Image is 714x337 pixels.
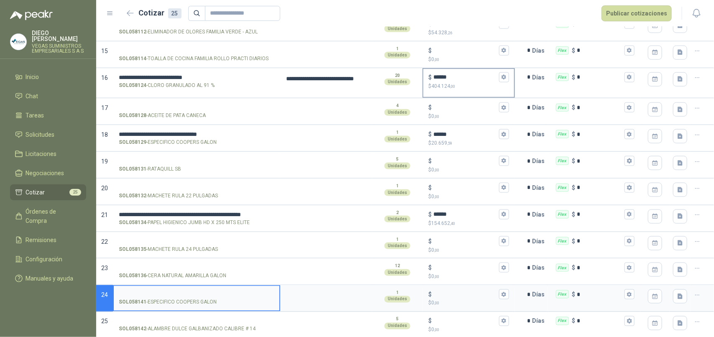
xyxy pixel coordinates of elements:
input: SOL058128-ACEITE DE PATA CANECA [119,105,274,111]
button: $$0,00 [499,156,509,166]
span: Inicio [26,72,39,82]
p: $ [428,82,509,90]
p: $ [572,156,576,166]
p: - CLORO GRANULADO AL 91 % [119,82,215,89]
div: Flex [556,317,569,325]
input: Flex $ [577,291,623,298]
p: $ [428,210,432,219]
span: 17 [101,105,108,111]
strong: SOL058142 [119,325,146,333]
p: $ [428,220,509,227]
p: $ [428,139,509,147]
button: Flex $ [624,263,635,273]
strong: SOL058135 [119,245,146,253]
strong: SOL058134 [119,219,146,227]
button: Flex $ [624,156,635,166]
p: $ [572,73,576,82]
span: 0 [431,247,439,253]
p: $ [428,46,432,55]
input: SOL058141-ESPECIFICO COOPERS GALON [119,291,274,298]
p: $ [428,156,432,166]
p: DIEGO [PERSON_NAME] [32,30,86,42]
button: $$154.652,40 [499,209,509,220]
p: Días [532,286,548,303]
div: Unidades [384,323,410,329]
div: Flex [556,237,569,245]
p: 4 [396,102,399,109]
div: Unidades [384,163,410,169]
p: Días [532,179,548,196]
span: 404.124 [431,83,455,89]
div: Unidades [384,296,410,303]
span: ,00 [434,328,439,332]
button: Flex $ [624,209,635,220]
h2: Cotizar [139,7,182,19]
span: ,59 [447,141,452,146]
button: $$0,00 [499,263,509,273]
a: Solicitudes [10,127,86,143]
p: Días [532,153,548,169]
input: SOL058131-RATAQUILL SB [119,158,274,164]
span: 21 [101,212,108,218]
p: Días [532,206,548,223]
p: - MACHETE RULA 24 PULGADAS [119,245,218,253]
span: 0 [431,194,439,199]
p: $ [572,130,576,139]
p: - ACEITE DE PATA CANECA [119,112,206,120]
input: SOL058124-CLORO GRANULADO AL 91 % [119,74,274,81]
div: Unidades [384,26,410,32]
span: 14 [101,21,108,28]
p: - RATAQUILL SB [119,165,181,173]
input: $$154.652,40 [433,211,497,217]
span: 16 [101,74,108,81]
input: $$0,00 [433,291,497,298]
p: $ [428,166,509,174]
input: SOL058136-CERA NATURAL AMARILLA GALON [119,265,274,271]
button: Flex $ [624,102,635,112]
button: Flex $ [624,289,635,299]
p: - ESPECIFICO COOPERS GALON [119,138,217,146]
p: $ [428,290,432,299]
p: VEGAS SUMINISTROS EMPRESARIALES S A S [32,43,86,54]
input: Flex $ [577,211,623,217]
input: $$404.124,00 [433,74,497,80]
a: Configuración [10,251,86,267]
input: $$20.659,59 [433,131,497,138]
a: Licitaciones [10,146,86,162]
span: 20.659 [431,140,452,146]
p: $ [428,246,509,254]
span: 20 [101,185,108,191]
p: $ [428,130,432,139]
p: - ELIMINADOR DE OLORES FAMILIA VERDE - AZUL [119,28,258,36]
p: Días [532,259,548,276]
p: $ [428,273,509,281]
div: Flex [556,184,569,192]
input: SOL058129-ESPECIFICO COOPERS GALON [119,131,274,138]
button: Publicar cotizaciones [601,5,672,21]
strong: SOL058136 [119,272,146,280]
p: $ [428,29,509,37]
p: $ [572,237,576,246]
img: Logo peakr [10,10,53,20]
span: 24 [101,291,108,298]
p: Días [532,233,548,250]
strong: SOL058128 [119,112,146,120]
input: $$0,00 [433,184,497,191]
p: Días [532,69,548,86]
div: Flex [556,210,569,219]
input: Flex $ [577,318,623,324]
div: Flex [556,264,569,272]
input: Flex $ [577,74,623,80]
strong: SOL058131 [119,165,146,173]
span: 25 [101,318,108,325]
p: 1 [396,46,399,52]
p: 1 [396,236,399,243]
div: Unidades [384,136,410,143]
span: ,00 [434,194,439,199]
span: ,00 [434,274,439,279]
button: Flex $ [624,316,635,326]
span: ,00 [434,248,439,253]
div: Flex [556,73,569,82]
div: Unidades [384,189,410,196]
input: SOL058135-MACHETE RULA 24 PULGADAS [119,238,274,245]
